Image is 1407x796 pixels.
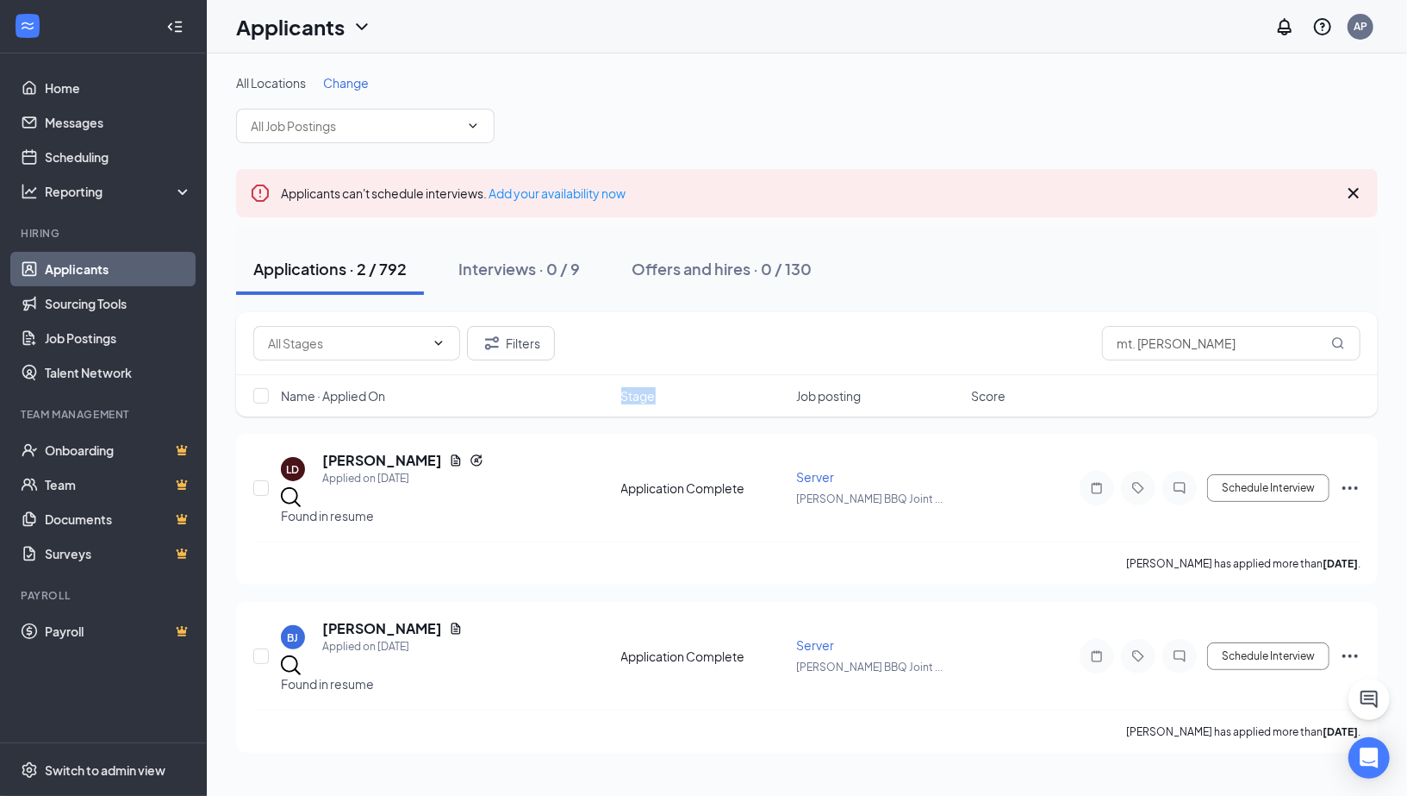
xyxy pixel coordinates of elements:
svg: MagnifyingGlass [1331,336,1345,350]
svg: Collapse [166,18,184,35]
svg: Document [449,454,463,467]
a: Messages [45,105,192,140]
img: search.bf7aa3482b7795d4f01b.svg [281,655,301,675]
h1: Applicants [236,12,345,41]
p: [PERSON_NAME] has applied more than . [1126,724,1360,739]
svg: Filter [482,333,502,354]
span: Stage [621,387,656,404]
button: Filter Filters [467,326,555,360]
button: Schedule Interview [1207,642,1329,670]
span: Score [971,387,1005,404]
b: [DATE] [1323,725,1358,738]
a: DocumentsCrown [45,502,192,536]
button: ChatActive [1348,679,1390,720]
img: search.bf7aa3482b7795d4f01b.svg [281,487,301,507]
h5: [PERSON_NAME] [322,619,442,638]
svg: Tag [1128,649,1149,663]
div: Applied on [DATE] [322,638,463,655]
span: Name · Applied On [281,387,385,404]
svg: Tag [1128,481,1149,495]
a: Add your availability now [489,185,626,201]
button: Schedule Interview [1207,474,1329,502]
svg: ChevronDown [432,336,445,350]
b: [DATE] [1323,557,1358,570]
span: Change [323,75,369,91]
div: BJ [288,630,299,645]
svg: Error [250,183,271,204]
span: Server [796,469,834,485]
input: All Job Postings [251,116,459,135]
svg: Ellipses [1340,646,1360,667]
div: Hiring [21,226,189,241]
svg: ChevronDown [466,119,480,133]
a: PayrollCrown [45,614,192,649]
div: Offers and hires · 0 / 130 [632,258,812,279]
svg: Cross [1343,183,1364,204]
svg: ChatInactive [1169,649,1190,663]
span: Applicants can't schedule interviews. [281,185,626,201]
svg: Settings [21,762,38,779]
svg: Ellipses [1340,478,1360,498]
div: Interviews · 0 / 9 [458,258,580,279]
span: All Locations [236,75,306,91]
svg: WorkstreamLogo [19,17,36,34]
svg: Notifications [1274,16,1295,37]
div: Application Complete [621,648,786,665]
p: [PERSON_NAME] has applied more than . [1126,556,1360,571]
div: LD [287,462,300,477]
h5: [PERSON_NAME] [322,451,442,470]
a: Home [45,71,192,105]
svg: Note [1086,649,1107,663]
svg: Reapply [470,454,483,467]
svg: ChevronDown [352,16,372,37]
div: Found in resume [281,507,611,524]
svg: QuestionInfo [1312,16,1333,37]
div: Applications · 2 / 792 [253,258,407,279]
div: Found in resume [281,675,611,693]
svg: ChatActive [1359,689,1379,710]
div: Reporting [45,183,193,200]
div: Application Complete [621,479,786,497]
a: Sourcing Tools [45,286,192,321]
svg: ChatInactive [1169,481,1190,495]
a: OnboardingCrown [45,433,192,467]
span: [PERSON_NAME] BBQ Joint ... [796,492,943,505]
a: SurveysCrown [45,536,192,571]
input: Search in applications [1102,326,1360,360]
div: Switch to admin view [45,762,165,779]
a: Job Postings [45,321,192,355]
svg: Note [1086,481,1107,495]
svg: Analysis [21,183,38,200]
span: Job posting [796,387,861,404]
div: Payroll [21,588,189,603]
a: Applicants [45,252,192,286]
span: [PERSON_NAME] BBQ Joint ... [796,661,943,674]
a: Talent Network [45,355,192,390]
div: Open Intercom Messenger [1348,737,1390,779]
div: Applied on [DATE] [322,470,483,487]
svg: Document [449,622,463,636]
div: AP [1354,19,1367,34]
a: TeamCrown [45,467,192,502]
span: Server [796,637,834,653]
div: Team Management [21,407,189,422]
input: All Stages [268,334,425,353]
a: Scheduling [45,140,192,174]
